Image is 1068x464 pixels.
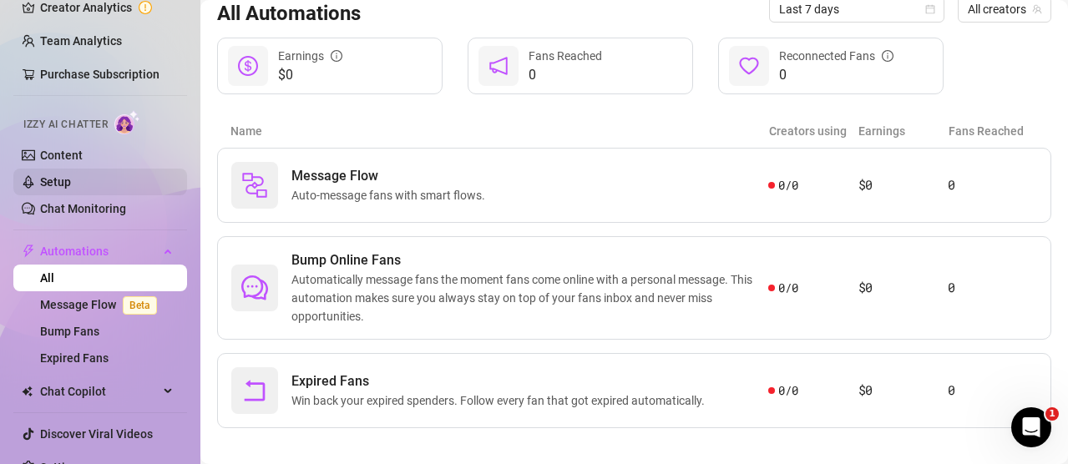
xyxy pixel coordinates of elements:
span: Auto-message fans with smart flows. [291,186,492,204]
div: Earnings [278,47,342,65]
span: dollar [238,56,258,76]
span: thunderbolt [22,245,35,258]
a: Team Analytics [40,34,122,48]
a: Message FlowBeta [40,298,164,311]
img: svg%3e [241,172,268,199]
article: Creators using [769,122,858,140]
span: rollback [241,377,268,404]
span: 0 / 0 [778,176,797,194]
span: Win back your expired spenders. Follow every fan that got expired automatically. [291,391,711,410]
a: Expired Fans [40,351,109,365]
div: Reconnected Fans [779,47,893,65]
span: 0 [529,65,602,85]
h3: All Automations [217,1,361,28]
span: calendar [925,4,935,14]
img: AI Chatter [114,110,140,134]
span: $0 [278,65,342,85]
article: 0 [948,381,1037,401]
article: Earnings [858,122,948,140]
article: $0 [858,175,948,195]
article: $0 [858,381,948,401]
span: 0 / 0 [778,381,797,400]
span: heart [739,56,759,76]
img: Chat Copilot [22,386,33,397]
article: Fans Reached [949,122,1038,140]
a: Setup [40,175,71,189]
span: 0 [779,65,893,85]
span: info-circle [331,50,342,62]
span: Bump Online Fans [291,250,768,270]
article: 0 [948,175,1037,195]
span: notification [488,56,509,76]
span: comment [241,275,268,301]
span: team [1032,4,1042,14]
article: Name [230,122,769,140]
span: Automations [40,238,159,265]
span: Izzy AI Chatter [23,117,108,133]
article: 0 [948,278,1037,298]
a: Bump Fans [40,325,99,338]
a: Chat Monitoring [40,202,126,215]
span: Beta [123,296,157,315]
a: Content [40,149,83,162]
span: Fans Reached [529,49,602,63]
a: Discover Viral Videos [40,427,153,441]
span: Message Flow [291,166,492,186]
article: $0 [858,278,948,298]
span: Chat Copilot [40,378,159,405]
span: 0 / 0 [778,279,797,297]
span: info-circle [882,50,893,62]
a: All [40,271,54,285]
span: Automatically message fans the moment fans come online with a personal message. This automation m... [291,270,768,325]
span: Expired Fans [291,371,711,391]
iframe: Intercom live chat [1011,407,1051,447]
span: 1 [1045,407,1059,421]
a: Purchase Subscription [40,68,159,81]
